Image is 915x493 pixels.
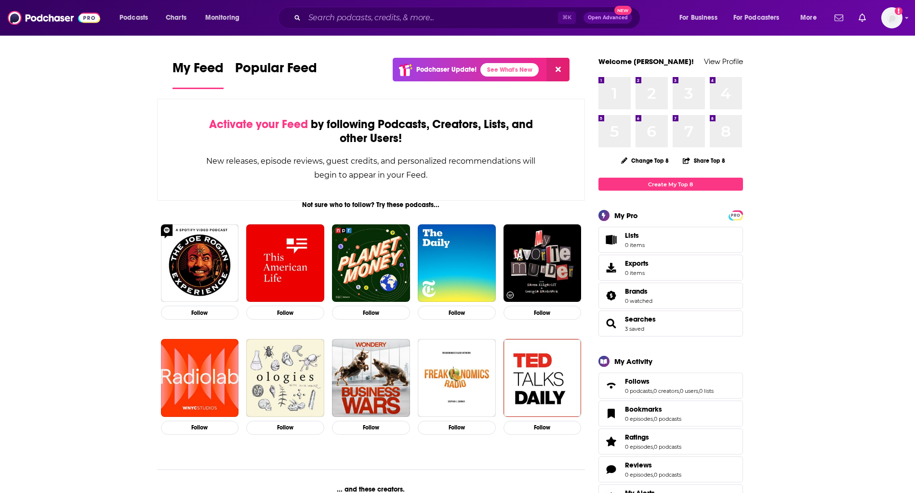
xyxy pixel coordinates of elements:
[287,7,650,29] div: Search podcasts, credits, & more...
[166,11,186,25] span: Charts
[625,315,656,324] a: Searches
[625,259,649,268] span: Exports
[653,388,679,394] a: 0 creators
[698,388,699,394] span: ,
[625,433,649,441] span: Ratings
[246,421,324,435] button: Follow
[246,224,324,302] img: This American Life
[418,224,496,302] img: The Daily
[598,178,743,191] a: Create My Top 8
[625,461,681,469] a: Reviews
[161,339,239,417] img: Radiolab
[625,242,645,248] span: 0 items
[855,10,870,26] a: Show notifications dropdown
[730,212,742,219] span: PRO
[332,339,410,417] img: Business Wars
[157,201,585,209] div: Not sure who to follow? Try these podcasts...
[583,12,632,24] button: Open AdvancedNew
[625,231,645,240] span: Lists
[625,270,649,276] span: 0 items
[235,60,317,82] span: Popular Feed
[654,443,681,450] a: 0 podcasts
[161,421,239,435] button: Follow
[332,421,410,435] button: Follow
[602,435,621,448] a: Ratings
[504,306,582,320] button: Follow
[653,471,654,478] span: ,
[653,415,654,422] span: ,
[332,224,410,302] img: Planet Money
[598,373,743,399] span: Follows
[625,471,653,478] a: 0 episodes
[625,287,648,296] span: Brands
[418,306,496,320] button: Follow
[159,10,192,26] a: Charts
[625,388,652,394] a: 0 podcasts
[602,379,621,392] a: Follows
[602,317,621,330] a: Searches
[246,339,324,417] img: Ologies with Alie Ward
[625,461,652,469] span: Reviews
[733,11,780,25] span: For Podcasters
[602,463,621,476] a: Reviews
[598,428,743,454] span: Ratings
[654,415,681,422] a: 0 podcasts
[653,443,654,450] span: ,
[161,224,239,302] img: The Joe Rogan Experience
[598,227,743,253] a: Lists
[654,471,681,478] a: 0 podcasts
[625,433,681,441] a: Ratings
[602,407,621,420] a: Bookmarks
[614,357,652,366] div: My Activity
[614,6,632,15] span: New
[831,10,847,26] a: Show notifications dropdown
[680,388,698,394] a: 0 users
[588,15,628,20] span: Open Advanced
[504,421,582,435] button: Follow
[598,255,743,281] a: Exports
[679,388,680,394] span: ,
[614,211,638,220] div: My Pro
[895,7,902,15] svg: Add a profile image
[625,405,681,414] a: Bookmarks
[504,224,582,302] img: My Favorite Murder with Karen Kilgariff and Georgia Hardstark
[598,401,743,427] span: Bookmarks
[652,388,653,394] span: ,
[246,306,324,320] button: Follow
[332,306,410,320] button: Follow
[625,287,652,296] a: Brands
[598,311,743,337] span: Searches
[881,7,902,28] img: User Profile
[172,60,224,82] span: My Feed
[625,298,652,304] a: 0 watched
[730,211,742,219] a: PRO
[602,289,621,302] a: Brands
[602,261,621,274] span: Exports
[172,60,224,89] a: My Feed
[704,57,743,66] a: View Profile
[598,283,743,309] span: Brands
[625,231,639,240] span: Lists
[206,154,537,182] div: New releases, episode reviews, guest credits, and personalized recommendations will begin to appe...
[598,456,743,482] span: Reviews
[418,339,496,417] img: Freakonomics Radio
[699,388,714,394] a: 0 lists
[480,63,539,77] a: See What's New
[8,9,100,27] img: Podchaser - Follow, Share and Rate Podcasts
[625,443,653,450] a: 0 episodes
[418,421,496,435] button: Follow
[625,415,653,422] a: 0 episodes
[682,151,726,170] button: Share Top 8
[794,10,829,26] button: open menu
[199,10,252,26] button: open menu
[881,7,902,28] button: Show profile menu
